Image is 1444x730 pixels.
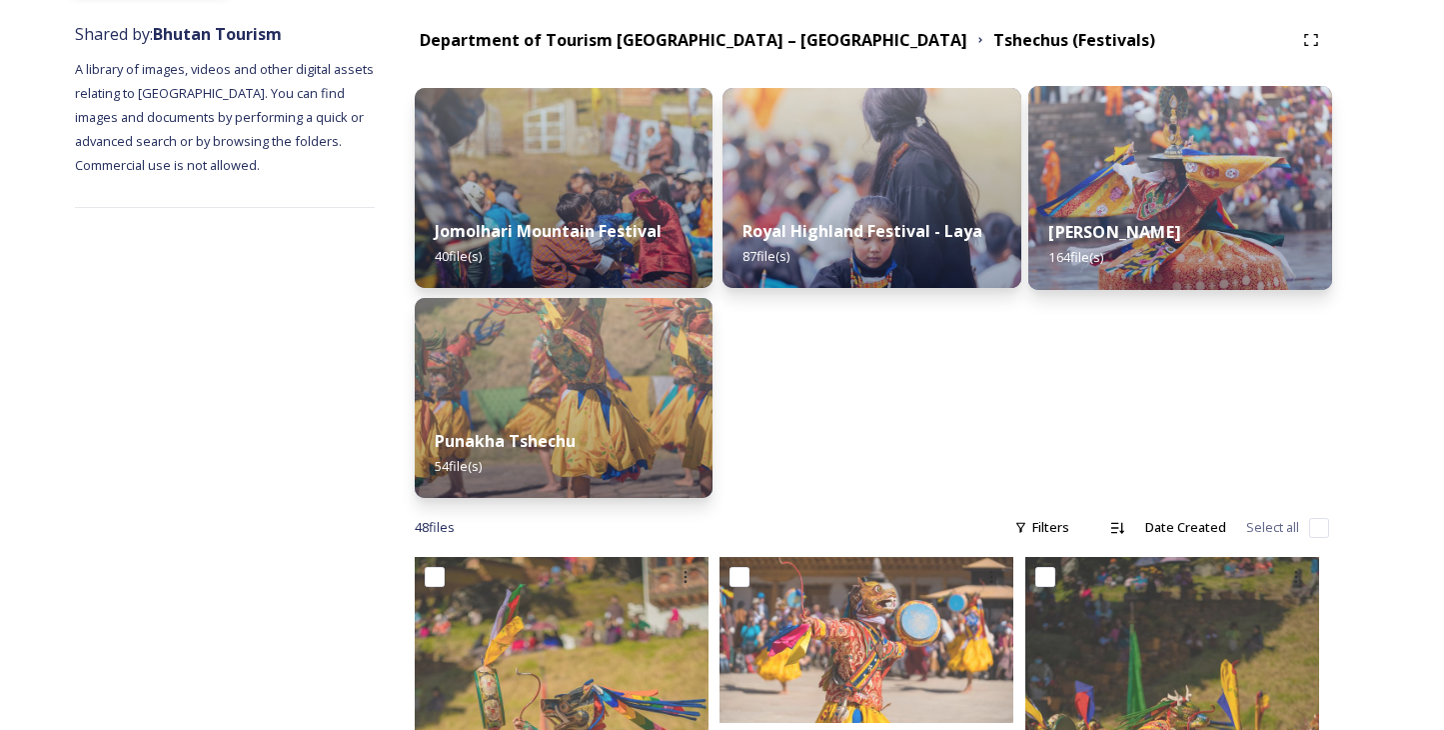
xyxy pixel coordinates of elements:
[720,557,1013,722] img: LLL09186.jpg
[435,247,482,265] span: 40 file(s)
[1048,248,1103,266] span: 164 file(s)
[1135,508,1236,547] div: Date Created
[1004,508,1079,547] div: Filters
[722,88,1020,288] img: LLL05247.jpg
[742,220,982,242] strong: Royal Highland Festival - Laya
[1246,518,1299,537] span: Select all
[1028,86,1332,290] img: Thimphu%2520Setchu%25202.jpeg
[153,23,282,45] strong: Bhutan Tourism
[415,298,713,498] img: Dechenphu%2520Festival9.jpg
[993,29,1155,51] strong: Tshechus (Festivals)
[435,457,482,475] span: 54 file(s)
[420,29,967,51] strong: Department of Tourism [GEOGRAPHIC_DATA] – [GEOGRAPHIC_DATA]
[1048,221,1180,243] strong: [PERSON_NAME]
[415,518,455,537] span: 48 file s
[415,88,713,288] img: DSC00580.jpg
[75,60,377,174] span: A library of images, videos and other digital assets relating to [GEOGRAPHIC_DATA]. You can find ...
[75,23,282,45] span: Shared by:
[742,247,789,265] span: 87 file(s)
[435,430,576,452] strong: Punakha Tshechu
[435,220,662,242] strong: Jomolhari Mountain Festival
